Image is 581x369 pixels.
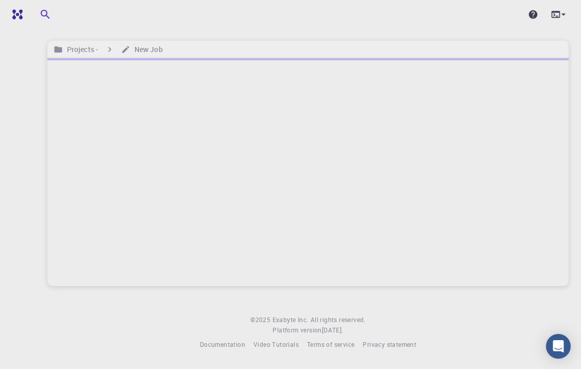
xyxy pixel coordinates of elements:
h6: Projects - [63,44,98,55]
a: Video Tutorials [253,340,299,350]
img: logo [8,9,23,20]
a: [DATE]. [322,325,344,336]
span: Platform version [272,325,321,336]
a: Exabyte Inc. [272,315,309,325]
a: Terms of service [307,340,354,350]
span: [DATE] . [322,326,344,334]
span: Terms of service [307,340,354,348]
span: Documentation [200,340,245,348]
span: © 2025 [250,315,272,325]
a: Documentation [200,340,245,350]
span: Privacy statement [363,340,416,348]
nav: breadcrumb [52,44,165,55]
span: Video Tutorials [253,340,299,348]
span: All rights reserved. [311,315,366,325]
a: Privacy statement [363,340,416,350]
span: Exabyte Inc. [272,315,309,324]
div: Open Intercom Messenger [546,334,571,359]
h6: New Job [130,44,163,55]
